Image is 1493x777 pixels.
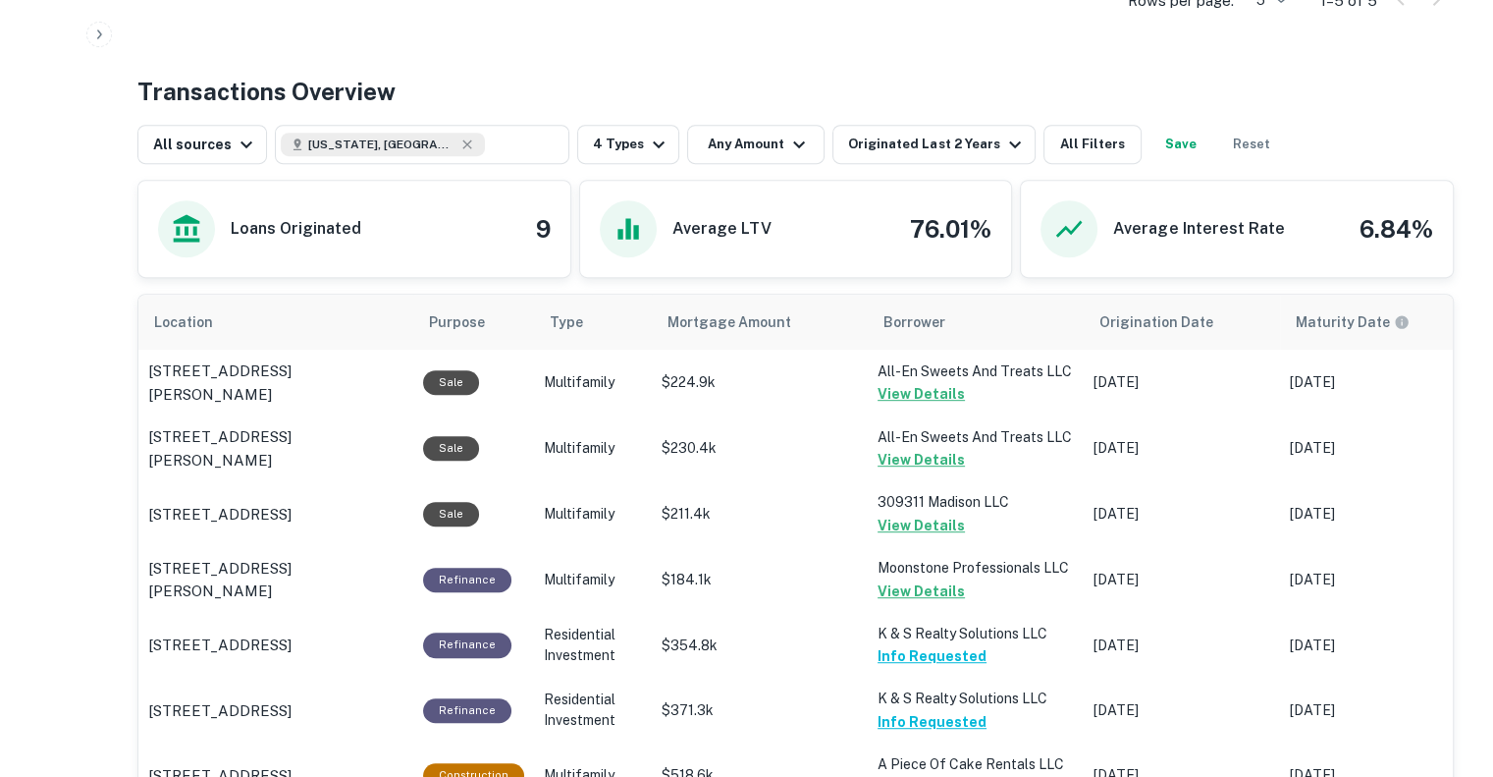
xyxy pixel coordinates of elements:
div: This loan purpose was for refinancing [423,633,511,657]
p: [DATE] [1093,438,1270,459]
p: [DATE] [1093,504,1270,525]
button: Info Requested [878,710,986,734]
p: [DATE] [1290,504,1466,525]
div: This loan purpose was for refinancing [423,568,511,592]
span: Origination Date [1099,310,1239,334]
p: All-en Sweets And Treats LLC [878,426,1074,448]
th: Mortgage Amount [652,295,868,350]
span: [US_STATE], [GEOGRAPHIC_DATA] [308,136,455,153]
p: $230.4k [662,438,858,459]
p: [STREET_ADDRESS] [148,634,292,657]
a: [STREET_ADDRESS] [148,699,403,723]
p: $224.9k [662,372,858,393]
span: Mortgage Amount [667,310,817,334]
button: All Filters [1043,125,1142,164]
a: [STREET_ADDRESS][PERSON_NAME] [148,425,403,472]
p: 309311 Madison LLC [878,491,1074,513]
span: Maturity dates displayed may be estimated. Please contact the lender for the most accurate maturi... [1296,311,1435,333]
button: Reset [1220,125,1283,164]
h6: Average LTV [672,217,772,241]
th: Maturity dates displayed may be estimated. Please contact the lender for the most accurate maturi... [1280,295,1476,350]
button: All sources [137,125,267,164]
p: Multifamily [544,438,642,459]
span: Type [550,310,609,334]
button: Originated Last 2 Years [832,125,1035,164]
p: [STREET_ADDRESS] [148,503,292,527]
h4: Transactions Overview [137,74,396,109]
a: [STREET_ADDRESS] [148,503,403,527]
p: Multifamily [544,504,642,525]
th: Borrower [868,295,1084,350]
p: Multifamily [544,570,642,590]
button: View Details [878,448,965,472]
span: Purpose [429,310,510,334]
div: Sale [423,436,479,461]
span: Borrower [883,310,945,334]
h4: 6.84% [1360,211,1433,247]
iframe: Chat Widget [1395,557,1493,651]
button: View Details [878,514,965,537]
p: A Piece Of Cake Rentals LLC [878,753,1074,775]
p: $354.8k [662,636,858,656]
p: All-en Sweets And Treats LLC [878,361,1074,382]
p: $184.1k [662,570,858,590]
h6: Maturity Date [1296,311,1390,333]
h6: Loans Originated [231,217,361,241]
p: Multifamily [544,372,642,393]
p: K & S Realty Solutions LLC [878,623,1074,644]
p: $211.4k [662,504,858,525]
th: Purpose [413,295,534,350]
p: [DATE] [1093,570,1270,590]
button: Save your search to get updates of matches that match your search criteria. [1149,125,1212,164]
button: Any Amount [687,125,825,164]
h4: 9 [536,211,551,247]
div: All sources [153,133,258,156]
span: Location [154,310,239,334]
p: [DATE] [1290,636,1466,656]
div: Sale [423,502,479,527]
p: $371.3k [662,700,858,721]
p: [DATE] [1093,372,1270,393]
a: [STREET_ADDRESS][PERSON_NAME] [148,360,403,406]
p: [STREET_ADDRESS] [148,699,292,723]
p: [DATE] [1093,636,1270,656]
p: K & S Realty Solutions LLC [878,688,1074,709]
p: [DATE] [1290,372,1466,393]
div: Sale [423,370,479,395]
h6: Average Interest Rate [1113,217,1284,241]
p: [DATE] [1290,438,1466,459]
div: Originated Last 2 Years [848,133,1026,156]
a: [STREET_ADDRESS][PERSON_NAME] [148,557,403,603]
p: [DATE] [1290,570,1466,590]
th: Location [138,295,413,350]
th: Type [534,295,652,350]
div: This loan purpose was for refinancing [423,698,511,723]
button: Info Requested [878,644,986,668]
button: View Details [878,580,965,603]
a: [STREET_ADDRESS] [148,634,403,657]
p: Residential Investment [544,690,642,731]
p: Residential Investment [544,625,642,666]
h4: 76.01% [910,211,991,247]
p: Moonstone Professionals LLC [878,557,1074,579]
th: Origination Date [1084,295,1280,350]
button: 4 Types [577,125,679,164]
p: [DATE] [1290,700,1466,721]
div: Maturity dates displayed may be estimated. Please contact the lender for the most accurate maturi... [1296,311,1410,333]
p: [DATE] [1093,700,1270,721]
button: View Details [878,382,965,406]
